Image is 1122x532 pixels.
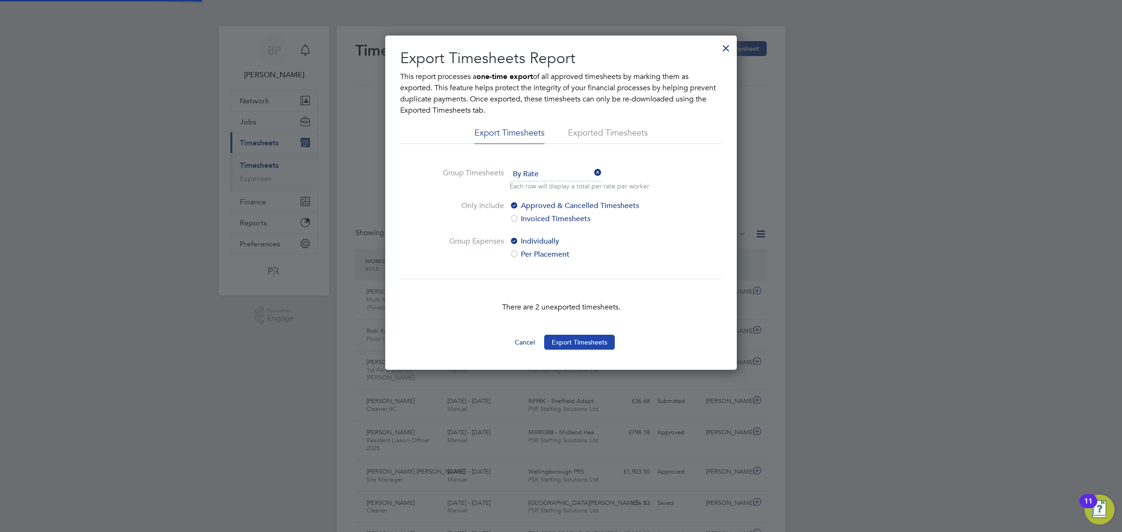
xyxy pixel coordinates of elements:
label: Per Placement [510,249,666,260]
button: Cancel [507,335,542,350]
p: There are 2 unexported timesheets. [400,302,722,313]
label: Individually [510,236,666,247]
label: Approved & Cancelled Timesheets [510,200,666,211]
li: Exported Timesheets [568,127,648,144]
label: Group Timesheets [434,167,504,189]
p: This report processes a of all approved timesheets by marking them as exported. This feature help... [400,71,722,116]
button: Open Resource Center, 11 new notifications [1085,495,1115,525]
button: Export Timesheets [544,335,615,350]
p: Each row will display a total per rate per worker [510,181,649,191]
li: Export Timesheets [475,127,545,144]
span: By Rate [510,167,602,181]
div: 11 [1084,501,1093,513]
h2: Export Timesheets Report [400,49,722,68]
label: Group Expenses [434,236,504,260]
label: Only Include [434,200,504,224]
label: Invoiced Timesheets [510,213,666,224]
b: one-time export [476,72,533,81]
